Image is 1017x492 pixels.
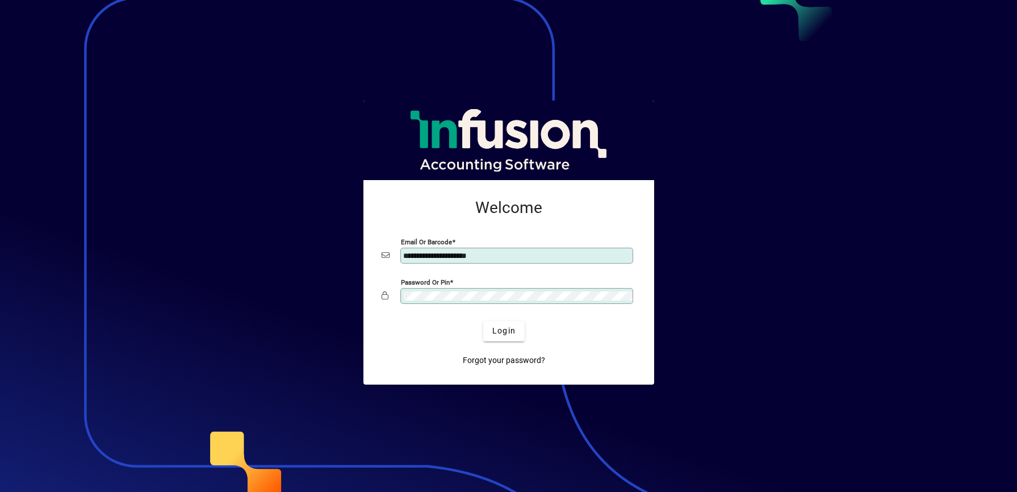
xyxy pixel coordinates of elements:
a: Forgot your password? [458,351,550,371]
button: Login [483,321,525,341]
mat-label: Password or Pin [401,278,450,286]
span: Login [492,325,516,337]
h2: Welcome [382,198,636,218]
span: Forgot your password? [463,355,545,366]
mat-label: Email or Barcode [401,237,452,245]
